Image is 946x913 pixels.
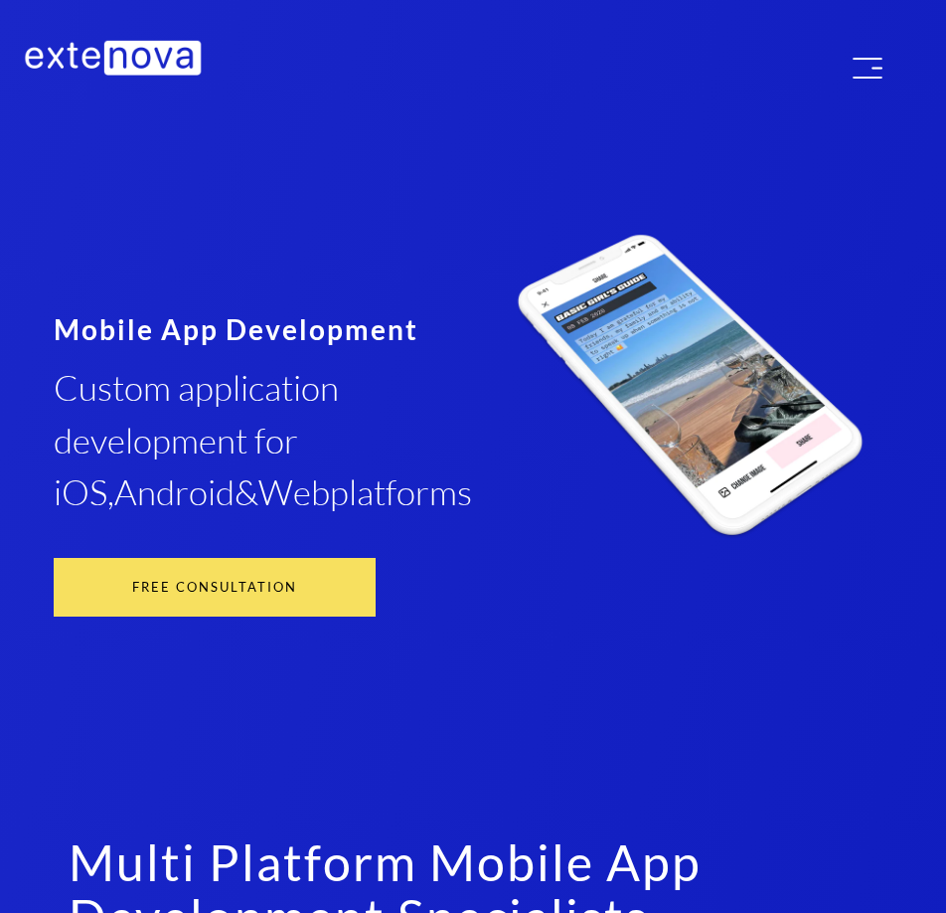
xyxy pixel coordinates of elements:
a: Android [114,470,235,513]
a: Web [258,470,330,513]
a: Free Consultation [54,558,376,618]
img: Extenova [24,40,203,76]
a: iOS [54,470,107,513]
div: Custom application development for , & platforms [54,362,458,519]
h1: Mobile App Development [54,314,458,345]
img: Menu [853,58,882,79]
